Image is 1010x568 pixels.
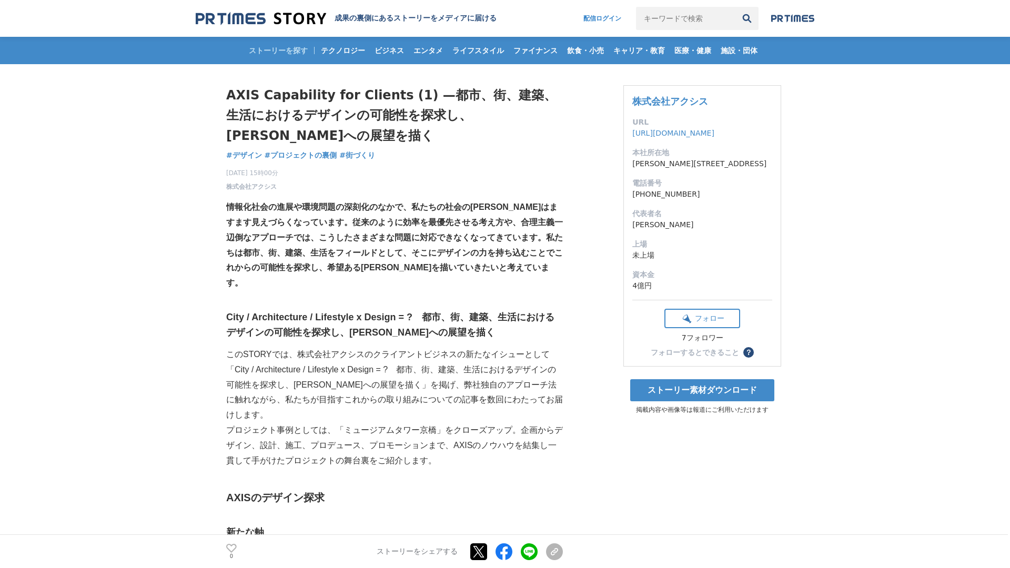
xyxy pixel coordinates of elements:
[632,219,772,230] dd: [PERSON_NAME]
[370,46,408,55] span: ビジネス
[664,309,740,328] button: フォロー
[716,37,762,64] a: 施設・団体
[716,46,762,55] span: 施設・団体
[226,554,237,559] p: 0
[339,150,375,161] a: #街づくり
[226,150,262,161] a: #デザイン
[509,46,562,55] span: ファイナンス
[632,250,772,261] dd: 未上場
[448,37,508,64] a: ライフスタイル
[226,310,563,340] h3: City / Architecture / Lifestyle x Design = ? 都市、街、建築、生活におけるデザインの可能性を探求し、[PERSON_NAME]への展望を描く
[196,12,326,26] img: 成果の裏側にあるストーリーをメディアに届ける
[771,14,814,23] img: prtimes
[670,46,715,55] span: 医療・健康
[735,7,759,30] button: 検索
[745,349,752,356] span: ？
[339,150,375,160] span: #街づくり
[632,208,772,219] dt: 代表者名
[636,7,735,30] input: キーワードで検索
[563,37,608,64] a: 飲食・小売
[623,405,781,414] p: 掲載内容や画像等は報道にご利用いただけます
[632,280,772,291] dd: 4億円
[317,46,369,55] span: テクノロジー
[670,37,715,64] a: 医療・健康
[632,117,772,128] dt: URL
[632,129,714,137] a: [URL][DOMAIN_NAME]
[632,158,772,169] dd: [PERSON_NAME][STREET_ADDRESS]
[651,349,739,356] div: フォローするとできること
[226,150,262,160] span: #デザイン
[226,202,563,287] strong: 情報化社会の進展や環境問題の深刻化のなかで、私たちの社会の[PERSON_NAME]はますます見えづらくなっています。従来のように効率を最優先させる考え方や、合理主義一辺倒なアプローチでは、こう...
[226,182,277,191] a: 株式会社アクシス
[743,347,754,358] button: ？
[632,189,772,200] dd: [PHONE_NUMBER]
[226,489,563,506] h2: AXISのデザイン探求
[563,46,608,55] span: 飲食・小売
[609,46,669,55] span: キャリア・教育
[226,168,278,178] span: [DATE] 15時00分
[409,37,447,64] a: エンタメ
[509,37,562,64] a: ファイナンス
[226,525,563,540] h3: 新たな軸
[573,7,632,30] a: 配信ログイン
[265,150,337,161] a: #プロジェクトの裏側
[370,37,408,64] a: ビジネス
[377,547,458,556] p: ストーリーをシェアする
[196,12,497,26] a: 成果の裏側にあるストーリーをメディアに届ける 成果の裏側にあるストーリーをメディアに届ける
[664,333,740,343] div: 7フォロワー
[609,37,669,64] a: キャリア・教育
[226,347,563,423] p: このSTORYでは、株式会社アクシスのクライアントビジネスの新たなイシューとして「City / Architecture / Lifestyle x Design = ? 都市、街、建築、生活に...
[226,85,563,146] h1: AXIS Capability for Clients (1) —都市、街、建築、生活におけるデザインの可能性を探求し、[PERSON_NAME]への展望を描く
[226,423,563,468] p: プロジェクト事例としては、「ミュージアムタワー京橋」をクローズアップ。企画からデザイン、設計、施工、プロデュース、プロモーションまで、AXISのノウハウを結集し一貫して手がけたプロジェクトの舞台...
[632,269,772,280] dt: 資本金
[632,147,772,158] dt: 本社所在地
[317,37,369,64] a: テクノロジー
[409,46,447,55] span: エンタメ
[265,150,337,160] span: #プロジェクトの裏側
[632,96,708,107] a: 株式会社アクシス
[632,239,772,250] dt: 上場
[335,14,497,23] h2: 成果の裏側にあるストーリーをメディアに届ける
[630,379,774,401] a: ストーリー素材ダウンロード
[632,178,772,189] dt: 電話番号
[448,46,508,55] span: ライフスタイル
